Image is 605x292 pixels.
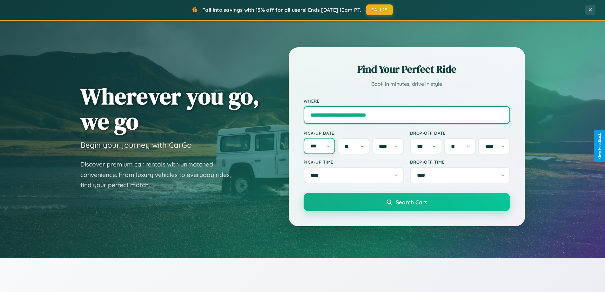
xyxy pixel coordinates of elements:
[80,140,192,150] h3: Begin your journey with CarGo
[202,7,361,13] span: Fall into savings with 15% off for all users! Ends [DATE] 10am PT.
[304,62,510,76] h2: Find Your Perfect Ride
[304,193,510,211] button: Search Cars
[597,133,602,159] div: Give Feedback
[410,159,510,165] label: Drop-off Time
[304,98,510,104] label: Where
[304,130,404,136] label: Pick-up Date
[304,79,510,89] p: Book in minutes, drive in style
[80,84,259,134] h1: Wherever you go, we go
[396,199,427,206] span: Search Cars
[366,4,393,15] button: FALL15
[304,159,404,165] label: Pick-up Time
[410,130,510,136] label: Drop-off Date
[80,159,239,190] p: Discover premium car rentals with unmatched convenience. From luxury vehicles to everyday rides, ...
